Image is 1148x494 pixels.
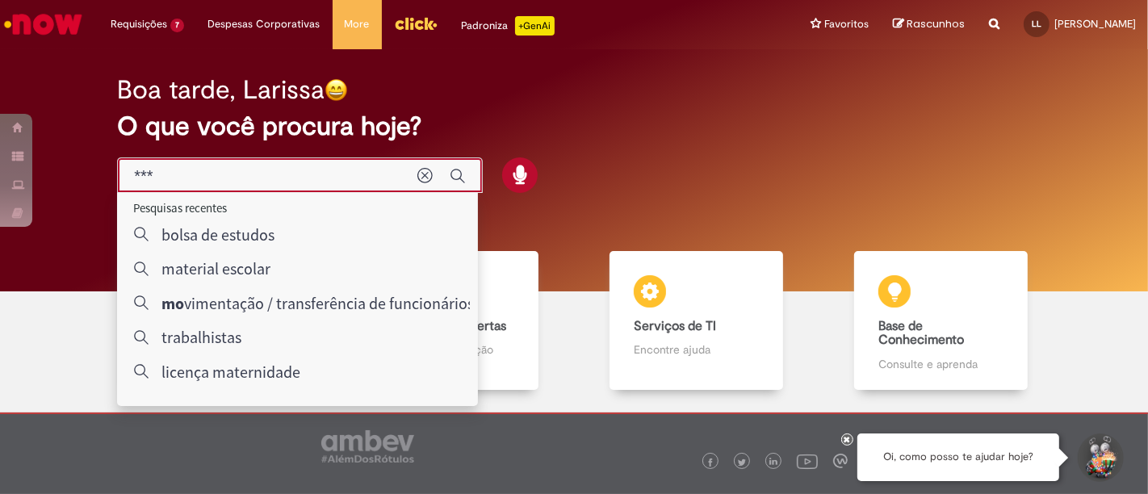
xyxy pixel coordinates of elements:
button: Iniciar Conversa de Suporte [1075,433,1124,482]
span: Favoritos [824,16,869,32]
img: logo_footer_facebook.png [706,458,714,467]
span: [PERSON_NAME] [1054,17,1136,31]
div: Oi, como posso te ajudar hoje? [857,433,1059,481]
h2: Boa tarde, Larissa [117,76,325,104]
img: logo_footer_twitter.png [738,458,746,467]
img: happy-face.png [325,78,348,102]
span: More [345,16,370,32]
p: Encontre ajuda [634,341,758,358]
a: Tirar dúvidas Tirar dúvidas com Lupi Assist e Gen Ai [85,251,329,391]
b: Base de Conhecimento [878,318,964,349]
span: 7 [170,19,184,32]
img: logo_footer_linkedin.png [769,458,777,467]
img: logo_footer_workplace.png [833,454,848,468]
img: logo_footer_ambev_rotulo_gray.png [321,430,414,463]
img: ServiceNow [2,8,85,40]
p: +GenAi [515,16,555,36]
span: Despesas Corporativas [208,16,321,32]
img: logo_footer_youtube.png [797,450,818,471]
a: Base de Conhecimento Consulte e aprenda [819,251,1063,391]
h2: O que você procura hoje? [117,112,1031,140]
a: Serviços de TI Encontre ajuda [574,251,819,391]
span: Requisições [111,16,167,32]
a: Rascunhos [893,17,965,32]
img: click_logo_yellow_360x200.png [394,11,438,36]
span: LL [1032,19,1041,29]
p: Consulte e aprenda [878,356,1003,372]
span: Rascunhos [907,16,965,31]
div: Padroniza [462,16,555,36]
b: Serviços de TI [634,318,716,334]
